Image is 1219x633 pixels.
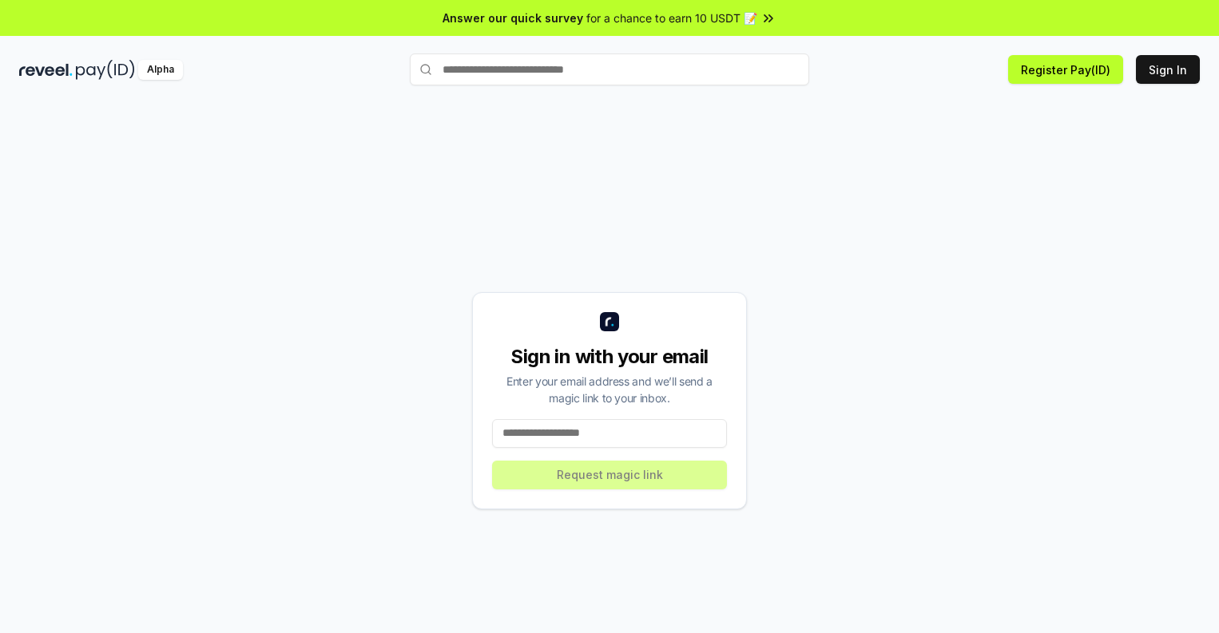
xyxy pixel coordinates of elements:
div: Enter your email address and we’ll send a magic link to your inbox. [492,373,727,406]
img: reveel_dark [19,60,73,80]
button: Sign In [1136,55,1200,84]
button: Register Pay(ID) [1008,55,1123,84]
div: Alpha [138,60,183,80]
img: pay_id [76,60,135,80]
div: Sign in with your email [492,344,727,370]
span: for a chance to earn 10 USDT 📝 [586,10,757,26]
span: Answer our quick survey [443,10,583,26]
img: logo_small [600,312,619,331]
